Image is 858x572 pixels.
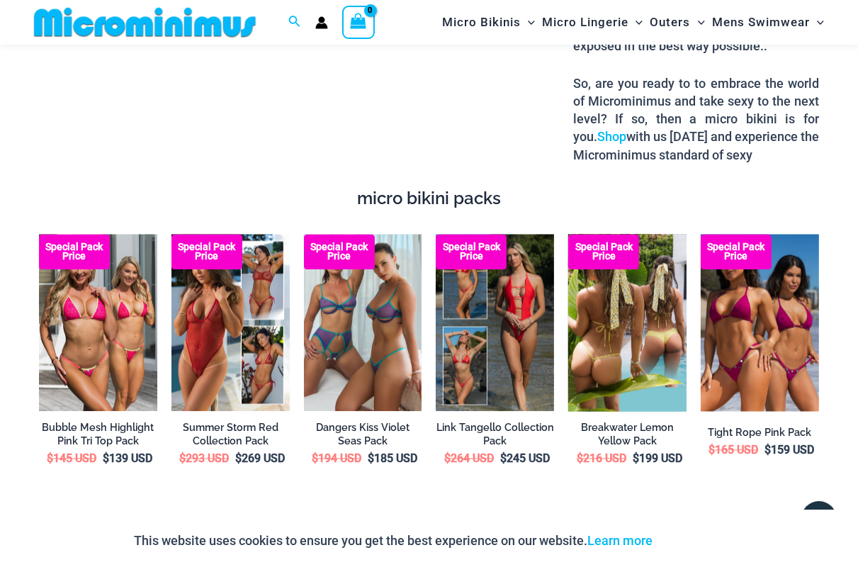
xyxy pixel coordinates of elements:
bdi: 139 USD [103,452,152,466]
a: Dangers kiss Violet Seas Pack Dangers Kiss Violet Seas 1060 Bra 611 Micro 04Dangers Kiss Violet S... [304,235,422,412]
a: Tri Top Pack F Tri Top Pack BTri Top Pack B [39,235,157,412]
span: $ [577,452,583,466]
img: Dangers kiss Violet Seas Pack [304,235,422,412]
a: Dangers Kiss Violet Seas Pack [304,422,422,448]
a: Micro LingerieMenu ToggleMenu Toggle [538,4,646,40]
a: Tight Rope Pink Pack [701,427,819,440]
b: Special Pack Price [171,243,242,262]
span: $ [709,444,716,457]
span: $ [368,452,374,466]
img: MM SHOP LOGO FLAT [28,6,261,38]
a: Breakwater Lemon Yellow Pack [568,422,687,448]
a: Bubble Mesh Highlight Pink Tri Top Pack [39,422,157,448]
bdi: 159 USD [765,444,815,457]
bdi: 199 USD [633,452,682,466]
a: Breakwater Lemon Yellow Bikini Pack Breakwater Lemon Yellow Bikini Pack 2Breakwater Lemon Yellow ... [568,235,687,412]
span: $ [179,452,186,466]
bdi: 145 USD [47,452,96,466]
bdi: 269 USD [235,452,285,466]
a: Collection Pack F Collection Pack B (3)Collection Pack B (3) [701,235,819,412]
span: $ [312,452,318,466]
span: $ [633,452,639,466]
img: Collection Pack F [701,235,819,412]
span: Menu Toggle [628,4,643,40]
span: Menu Toggle [810,4,824,40]
span: $ [765,444,772,457]
bdi: 185 USD [368,452,417,466]
span: Micro Lingerie [542,4,628,40]
bdi: 264 USD [444,452,494,466]
img: Collection Pack [436,235,554,412]
a: Account icon link [315,16,328,29]
span: Mens Swimwear [712,4,810,40]
bdi: 245 USD [500,452,550,466]
a: Summer Storm Red Collection Pack F Summer Storm Red Collection Pack BSummer Storm Red Collection ... [171,235,290,412]
a: OutersMenu ToggleMenu Toggle [647,4,709,40]
b: Special Pack Price [39,243,110,262]
bdi: 165 USD [709,444,759,457]
img: Summer Storm Red Collection Pack F [171,235,290,412]
span: $ [500,452,507,466]
span: Micro Bikinis [442,4,521,40]
b: Special Pack Price [436,243,507,262]
a: Search icon link [288,13,301,31]
h4: micro bikini packs [39,189,819,210]
button: Accept [664,524,724,558]
a: Shop [597,130,626,145]
span: $ [235,452,242,466]
a: Collection Pack Collection Pack BCollection Pack B [436,235,554,412]
a: Summer Storm Red Collection Pack [171,422,290,448]
img: Breakwater Lemon Yellow Bikini Pack 2 [568,235,687,412]
span: $ [103,452,109,466]
p: This website uses cookies to ensure you get the best experience on our website. [135,530,653,551]
b: Special Pack Price [701,243,772,262]
b: Special Pack Price [304,243,375,262]
span: Menu Toggle [521,4,535,40]
nav: Site Navigation [436,2,830,43]
bdi: 293 USD [179,452,229,466]
span: Menu Toggle [691,4,705,40]
bdi: 194 USD [312,452,361,466]
a: Mens SwimwearMenu ToggleMenu Toggle [709,4,828,40]
a: Link Tangello Collection Pack [436,422,554,448]
a: Learn more [588,533,653,548]
a: View Shopping Cart, empty [342,6,375,38]
a: Micro BikinisMenu ToggleMenu Toggle [439,4,538,40]
img: Tri Top Pack F [39,235,157,412]
p: So, are you ready to to embrace the world of Microminimus and take sexy to the next level? If so,... [573,75,819,164]
span: $ [444,452,451,466]
span: $ [47,452,53,466]
span: Outers [650,4,691,40]
bdi: 216 USD [577,452,626,466]
b: Special Pack Price [568,243,639,262]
